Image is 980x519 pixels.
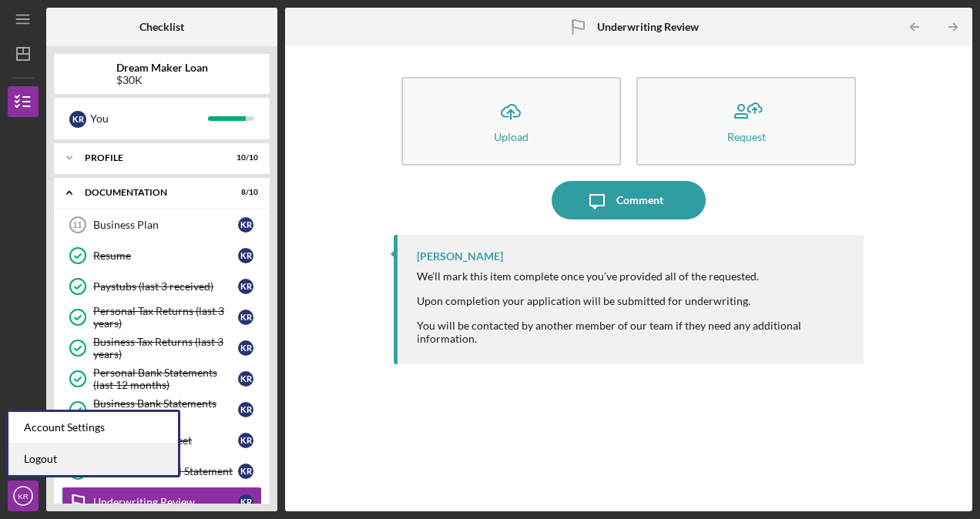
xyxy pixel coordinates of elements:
div: Business Plan [93,219,238,231]
div: Account Settings [8,412,178,444]
div: Personal Tax Returns (last 3 years) [93,305,238,330]
div: Underwriting Review [93,496,238,508]
div: Paystubs (last 3 received) [93,280,238,293]
a: Business Bank Statements (last 12 months)KR [62,394,262,425]
div: $30K [116,74,208,86]
div: K R [238,340,253,356]
button: Comment [552,181,706,219]
a: 11Business PlanKR [62,209,262,240]
a: Paystubs (last 3 received)KR [62,271,262,302]
div: We’ll mark this item complete once you’ve provided all of the requested. Upon completion your app... [417,270,848,345]
div: K R [238,310,253,325]
div: 8 / 10 [230,188,258,197]
button: KR [8,480,39,511]
div: Upload [494,131,529,142]
div: Personal Bank Statements (last 12 months) [93,367,238,391]
div: [PERSON_NAME] [417,250,503,263]
tspan: 11 [72,220,82,229]
div: K R [238,371,253,387]
a: Personal Bank Statements (last 12 months)KR [62,363,262,394]
b: Underwriting Review [597,21,699,33]
div: Profile [85,153,220,162]
button: Upload [401,77,621,166]
b: Checklist [139,21,184,33]
div: You [90,105,208,132]
div: Business Tax Returns (last 3 years) [93,336,238,360]
div: 10 / 10 [230,153,258,162]
b: Dream Maker Loan [116,62,208,74]
a: Business Tax Returns (last 3 years)KR [62,333,262,363]
div: Comment [616,181,663,219]
a: ResumeKR [62,240,262,271]
div: K R [238,402,253,417]
div: K R [69,111,86,128]
div: Business Bank Statements (last 12 months) [93,397,238,422]
div: K R [238,494,253,510]
div: Request [727,131,766,142]
div: K R [238,464,253,479]
div: Documentation [85,188,220,197]
div: K R [238,217,253,233]
a: Underwriting ReviewKR [62,487,262,517]
div: K R [238,433,253,448]
text: KR [18,492,28,501]
a: Personal Tax Returns (last 3 years)KR [62,302,262,333]
div: K R [238,248,253,263]
a: Logout [8,444,178,475]
button: Request [636,77,856,166]
div: Resume [93,249,238,262]
div: K R [238,279,253,294]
